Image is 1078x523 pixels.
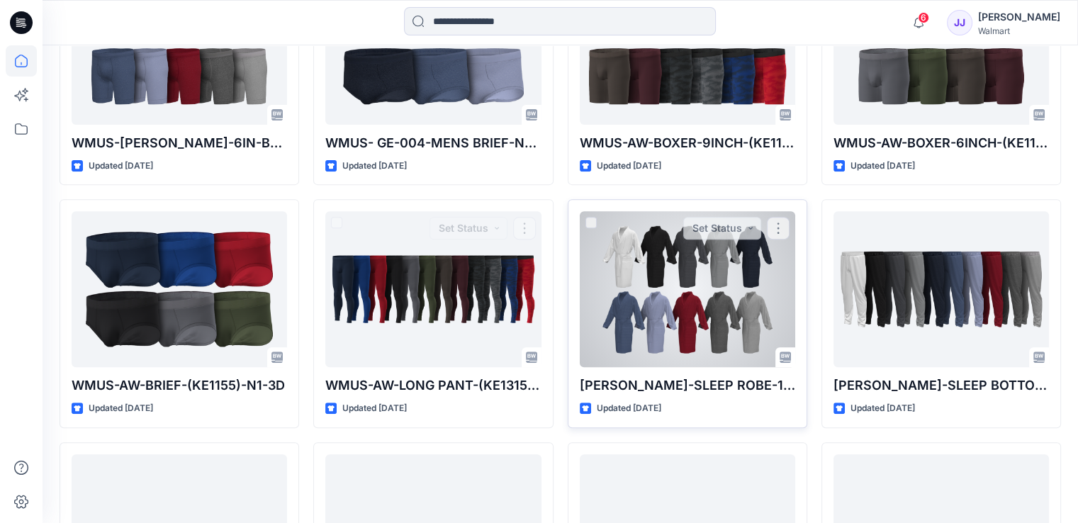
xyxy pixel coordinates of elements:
p: Updated [DATE] [597,159,661,174]
p: WMUS-AW-BOXER-6INCH-(KE1157)-N1 [833,133,1049,153]
div: JJ [947,10,972,35]
p: WMUS-AW-LONG PANT-(KE1315)-N1-3D [325,376,541,395]
p: WMUS-[PERSON_NAME]-6IN-BOXER-N1 [72,133,287,153]
p: Updated [DATE] [597,401,661,416]
a: George-SLEEP BOTTOMS PANT-100150736 [833,211,1049,367]
a: WMUS-AW-LONG PANT-(KE1315)-N1-3D [325,211,541,367]
span: 6 [918,12,929,23]
a: WMUS-AW-BRIEF-(KE1155)-N1-3D [72,211,287,367]
div: [PERSON_NAME] [978,9,1060,26]
p: Updated [DATE] [342,159,407,174]
p: WMUS-AW-BOXER-9INCH-(KE1157)-N1-3D [580,133,795,153]
p: WMUS-AW-BRIEF-(KE1155)-N1-3D [72,376,287,395]
p: Updated [DATE] [89,401,153,416]
a: George-SLEEP ROBE-100151009 [580,211,795,367]
p: Updated [DATE] [850,159,915,174]
p: [PERSON_NAME]-SLEEP ROBE-100151009 [580,376,795,395]
p: Updated [DATE] [342,401,407,416]
p: WMUS- GE-004-MENS BRIEF-N1-3D [325,133,541,153]
p: [PERSON_NAME]-SLEEP BOTTOMS PANT-100150736 [833,376,1049,395]
p: Updated [DATE] [850,401,915,416]
div: Walmart [978,26,1060,36]
p: Updated [DATE] [89,159,153,174]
